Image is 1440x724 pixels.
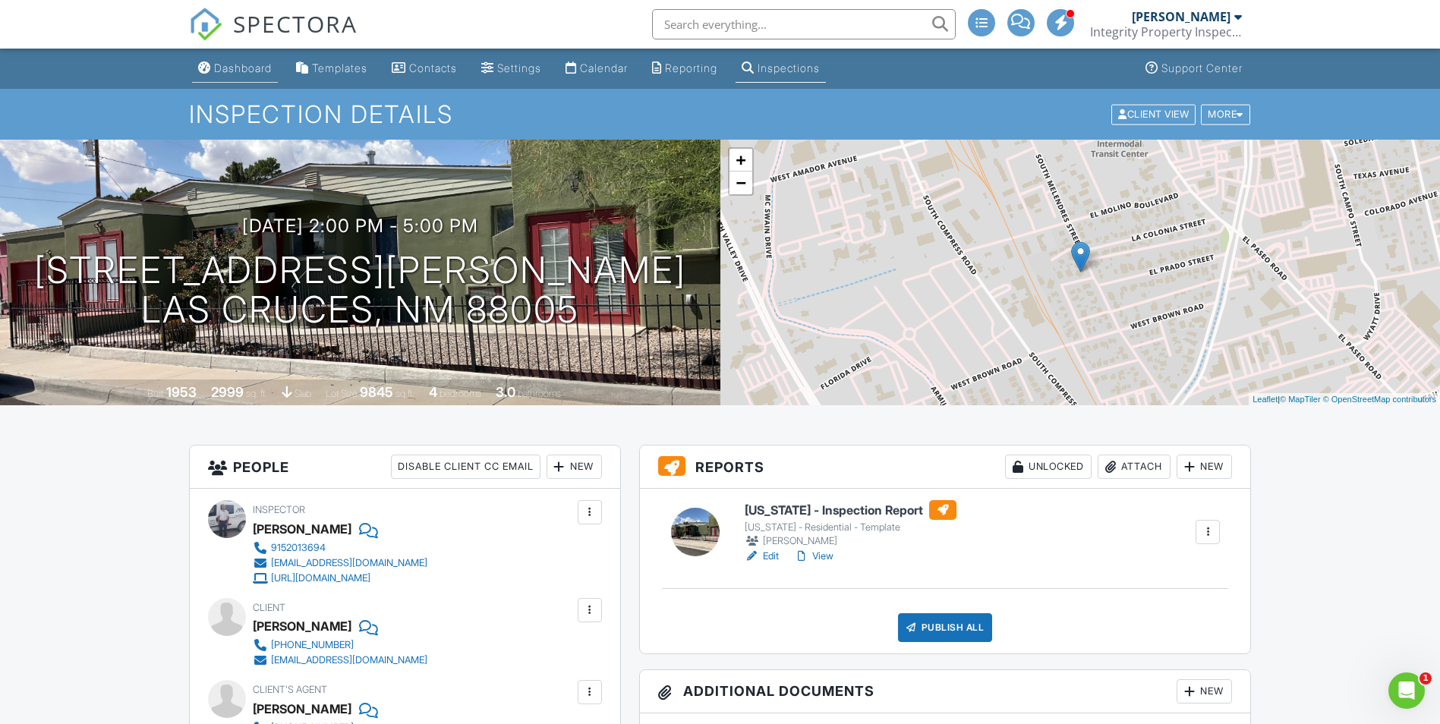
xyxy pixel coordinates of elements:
span: Inspector [253,504,305,515]
a: Zoom out [729,172,752,194]
div: Attach [1098,455,1171,479]
a: Client View [1110,108,1199,119]
h3: [DATE] 2:00 pm - 5:00 pm [242,216,478,236]
a: Contacts [386,55,463,83]
div: [URL][DOMAIN_NAME] [271,572,370,584]
div: Inspections [758,61,820,74]
a: Inspections [736,55,826,83]
div: New [547,455,602,479]
div: [PERSON_NAME] [253,615,351,637]
div: [EMAIL_ADDRESS][DOMAIN_NAME] [271,654,427,666]
a: Templates [290,55,373,83]
div: 3.0 [496,384,515,400]
span: Client's Agent [253,684,327,695]
div: Settings [497,61,541,74]
div: [PERSON_NAME] [745,534,956,549]
div: [PERSON_NAME] [253,518,351,540]
div: Integrity Property Inspections [1090,24,1242,39]
div: Publish All [898,613,993,642]
span: bathrooms [518,388,561,399]
div: New [1177,679,1232,704]
div: [EMAIL_ADDRESS][DOMAIN_NAME] [271,557,427,569]
span: sq. ft. [246,388,267,399]
h1: [STREET_ADDRESS][PERSON_NAME] Las Cruces, NM 88005 [34,250,686,331]
div: More [1201,104,1250,124]
div: Unlocked [1005,455,1092,479]
div: 9845 [360,384,393,400]
div: Contacts [409,61,457,74]
div: Support Center [1161,61,1243,74]
a: Reporting [646,55,723,83]
span: sq.ft. [395,388,414,399]
span: slab [295,388,311,399]
h3: Additional Documents [640,670,1251,713]
div: Disable Client CC Email [391,455,540,479]
div: Calendar [580,61,628,74]
div: Templates [312,61,367,74]
a: [EMAIL_ADDRESS][DOMAIN_NAME] [253,653,427,668]
h3: People [190,445,620,489]
div: 9152013694 [271,542,326,554]
a: Zoom in [729,149,752,172]
input: Search everything... [652,9,956,39]
div: 2999 [211,384,244,400]
div: 4 [429,384,437,400]
div: | [1249,393,1440,406]
div: [PHONE_NUMBER] [271,639,354,651]
a: © MapTiler [1280,395,1321,404]
a: 9152013694 [253,540,427,556]
a: Settings [475,55,547,83]
span: Client [253,602,285,613]
h1: Inspection Details [189,101,1252,127]
a: Calendar [559,55,634,83]
div: [PERSON_NAME] [1132,9,1230,24]
a: [URL][DOMAIN_NAME] [253,571,427,586]
h3: Reports [640,445,1251,489]
div: Dashboard [214,61,272,74]
iframe: Intercom live chat [1388,672,1425,709]
div: New [1177,455,1232,479]
div: Client View [1111,104,1196,124]
div: Reporting [665,61,717,74]
a: View [794,549,833,564]
span: Lot Size [326,388,358,399]
a: [US_STATE] - Inspection Report [US_STATE] - Residential - Template [PERSON_NAME] [745,500,956,549]
a: SPECTORA [189,20,358,52]
h6: [US_STATE] - Inspection Report [745,500,956,520]
a: © OpenStreetMap contributors [1323,395,1436,404]
span: Built [147,388,164,399]
a: Leaflet [1253,395,1278,404]
span: SPECTORA [233,8,358,39]
span: bedrooms [440,388,481,399]
a: Edit [745,549,779,564]
a: Support Center [1139,55,1249,83]
div: 1953 [166,384,197,400]
a: [EMAIL_ADDRESS][DOMAIN_NAME] [253,556,427,571]
a: Dashboard [192,55,278,83]
div: [US_STATE] - Residential - Template [745,521,956,534]
a: [PHONE_NUMBER] [253,637,427,653]
img: The Best Home Inspection Software - Spectora [189,8,222,41]
span: 1 [1420,672,1432,685]
a: [PERSON_NAME] [253,697,351,720]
